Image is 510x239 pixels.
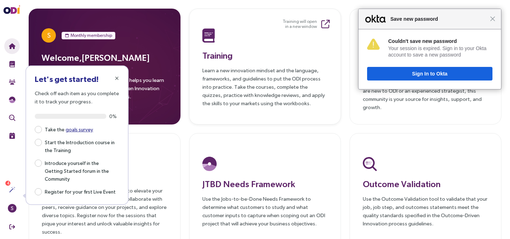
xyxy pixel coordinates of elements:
p: Check off each item as you complete it to track your progress. [35,89,119,106]
button: Community [4,74,20,90]
span: Close [490,16,495,21]
button: Home [4,38,20,54]
button: Sign Out [4,219,20,235]
button: Sign In to Okta [367,67,492,81]
img: JTBD Needs Platform [202,157,217,171]
img: Training [9,61,15,67]
button: S [4,200,20,216]
button: Live Events [4,128,20,143]
span: Save new password [387,15,490,23]
p: Join our exclusive virtual live sessions to elevate your ODI journey. Connect with experts, colla... [42,186,167,236]
div: Your session is expired. Sign in to your Okta account to save a new password [388,45,492,58]
p: Use the Jobs-to-be-Done Needs Framework to determine what customers to study and what customer in... [202,195,328,228]
sup: 4 [5,181,10,186]
img: JTBD Needs Framework [9,97,15,103]
img: 4LvBYCYYpWoWyuJ1JVHNRiIkgWa908llMfD4u4MVn9thWb4LAqcA2E7dTuhfAz7zqpCizxhzM8B7m4K22xBmQer5oNwiAX9iG... [367,39,380,50]
button: Actions [4,182,20,197]
span: Start the Introduction course in the Training [42,138,119,154]
span: Take the [42,125,96,133]
span: S [11,204,14,213]
a: goals survey [66,127,93,132]
span: S [47,28,50,43]
p: Learn a new innovation mindset and the language, frameworks, and guidelines to put the ODI proces... [202,66,328,107]
h3: Training [202,49,328,62]
img: Live Events [9,132,15,139]
button: Needs Framework [4,92,20,108]
span: Monthly membership [71,32,112,39]
img: Training [202,28,215,43]
img: Outcome Validation [9,114,15,121]
img: Actions [9,186,15,193]
span: 0% [109,114,119,119]
button: Training [4,56,20,72]
span: Introduce yourself in the Getting Started forum in the Community [42,158,119,183]
img: Community [9,79,15,85]
p: Use the Outcome Validation tool to validate that your job, job step, and outcomes statements meet... [363,195,488,228]
h3: Let's get started! [35,75,119,83]
h3: JTBD Needs Framework [202,177,328,190]
small: Training will open in a new window [283,19,317,29]
h3: Welcome, [PERSON_NAME] [42,51,168,64]
img: Outcome Validation [363,157,377,171]
span: 4 [7,181,9,186]
span: Register for your first Live Event [42,187,119,196]
button: Outcome Validation [4,110,20,126]
div: Couldn't save new password [388,38,492,44]
h3: Outcome Validation [363,177,488,190]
